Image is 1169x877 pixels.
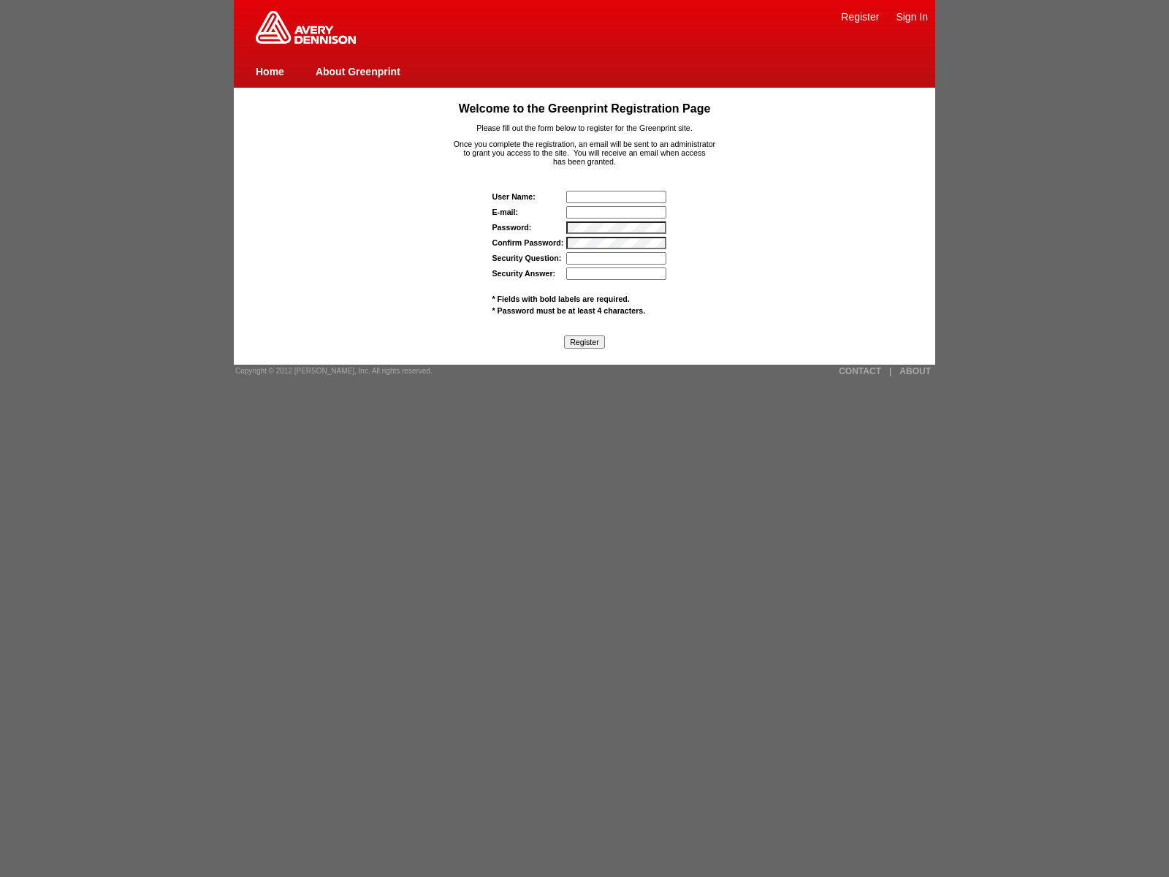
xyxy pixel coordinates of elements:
[899,366,931,376] a: ABOUT
[492,208,519,216] label: E-mail:
[492,223,532,232] label: Password:
[492,269,556,278] label: Security Answer:
[889,366,891,376] a: |
[492,295,630,303] span: * Fields with bold labels are required.
[316,66,400,77] a: About Greenprint
[256,11,356,44] img: Home
[492,254,562,262] label: Security Question:
[256,66,284,77] a: Home
[262,140,907,166] p: Once you complete the registration, an email will be sent to an administrator to grant you access...
[235,367,433,375] span: Copyright © 2012 [PERSON_NAME], Inc. All rights reserved.
[839,366,881,376] a: CONTACT
[492,238,564,247] label: Confirm Password:
[896,11,928,23] a: Sign In
[492,192,536,201] strong: User Name:
[492,306,646,315] span: * Password must be at least 4 characters.
[262,102,907,115] h1: Welcome to the Greenprint Registration Page
[262,124,907,132] p: Please fill out the form below to register for the Greenprint site.
[564,335,605,349] input: Register
[256,37,356,45] a: Greenprint
[841,11,879,23] a: Register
